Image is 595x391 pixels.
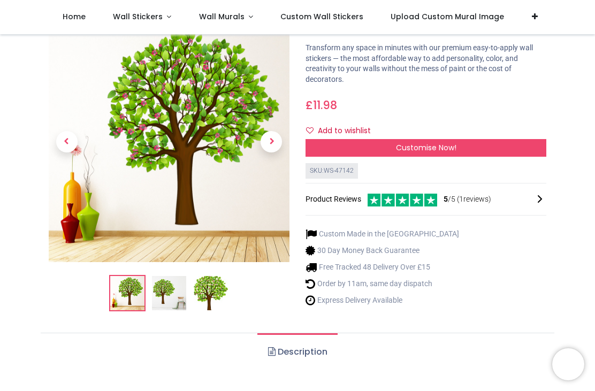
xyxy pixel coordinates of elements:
li: Custom Made in the [GEOGRAPHIC_DATA] [306,228,459,240]
li: 30 Day Money Back Guarantee [306,245,459,256]
span: Upload Custom Mural Image [391,11,504,22]
div: SKU: WS-47142 [306,163,358,179]
span: Wall Stickers [113,11,163,22]
img: WS-47142-03 [194,276,228,310]
span: 11.98 [313,97,337,113]
img: Spring Tree Green Leaves Wall Sticker [110,276,144,310]
a: Next [254,57,290,226]
span: Next [261,131,282,152]
a: Description [257,333,337,371]
span: 5 [444,195,448,203]
div: Product Reviews [306,192,546,206]
li: Express Delivery Available [306,295,459,306]
span: Wall Murals [199,11,245,22]
img: Spring Tree Green Leaves Wall Sticker [49,21,289,262]
span: Custom Wall Stickers [280,11,363,22]
span: /5 ( 1 reviews) [444,194,491,205]
span: Previous [56,131,78,152]
span: Customise Now! [396,142,456,153]
i: Add to wishlist [306,127,314,134]
span: Home [63,11,86,22]
li: Free Tracked 48 Delivery Over £15 [306,262,459,273]
img: WS-47142-02 [152,276,186,310]
span: £ [306,97,337,113]
a: Previous [49,57,85,226]
li: Order by 11am, same day dispatch [306,278,459,289]
iframe: Brevo live chat [552,348,584,380]
p: Transform any space in minutes with our premium easy-to-apply wall stickers — the most affordable... [306,43,546,85]
button: Add to wishlistAdd to wishlist [306,122,380,140]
